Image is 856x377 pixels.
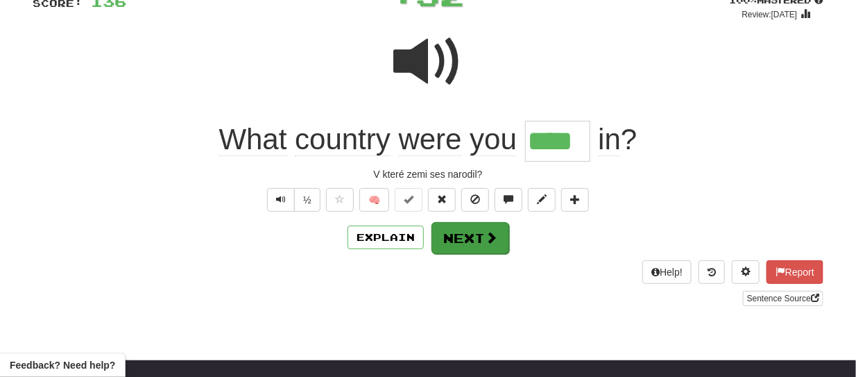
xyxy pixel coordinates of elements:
div: Text-to-speech controls [264,188,320,212]
button: ½ [294,188,320,212]
button: Favorite sentence (alt+f) [326,188,354,212]
span: were [399,123,462,156]
button: Report [767,260,823,284]
button: Reset to 0% Mastered (alt+r) [428,188,456,212]
div: V které zemi ses narodil? [33,167,823,181]
button: Explain [348,226,424,249]
span: you [470,123,517,156]
small: Review: [DATE] [742,10,798,19]
button: 🧠 [359,188,389,212]
button: Play sentence audio (ctl+space) [267,188,295,212]
button: Help! [642,260,692,284]
span: What [219,123,287,156]
span: Open feedback widget [10,358,115,372]
span: ? [590,123,637,156]
span: country [295,123,391,156]
button: Edit sentence (alt+d) [528,188,556,212]
button: Add to collection (alt+a) [561,188,589,212]
button: Ignore sentence (alt+i) [461,188,489,212]
button: Discuss sentence (alt+u) [495,188,522,212]
a: Sentence Source [743,291,823,306]
button: Round history (alt+y) [699,260,725,284]
span: in [598,123,621,156]
button: Set this sentence to 100% Mastered (alt+m) [395,188,422,212]
button: Next [431,222,509,254]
